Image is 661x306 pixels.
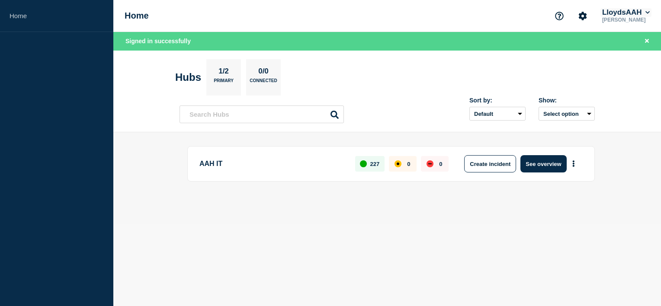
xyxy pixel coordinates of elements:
p: 227 [370,161,380,167]
div: Show: [539,97,595,104]
div: up [360,160,367,167]
div: affected [395,160,401,167]
p: AAH IT [199,155,345,172]
button: LloydsAAH [600,8,651,17]
button: Select option [539,107,595,121]
button: See overview [520,155,566,172]
h1: Home [125,11,149,21]
button: Account settings [574,7,592,25]
p: 0/0 [255,67,272,78]
button: More actions [568,156,579,172]
button: Close banner [642,36,652,46]
button: Create incident [464,155,516,172]
button: Support [550,7,568,25]
p: 0 [407,161,410,167]
p: 0 [439,161,442,167]
p: Connected [250,78,277,87]
p: 1/2 [215,67,232,78]
div: down [427,160,433,167]
input: Search Hubs [180,105,344,123]
p: Primary [214,78,234,87]
select: Sort by [469,107,526,121]
h2: Hubs [175,71,201,83]
p: [PERSON_NAME] [600,17,651,23]
div: Sort by: [469,97,526,104]
span: Signed in successfully [125,38,191,45]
